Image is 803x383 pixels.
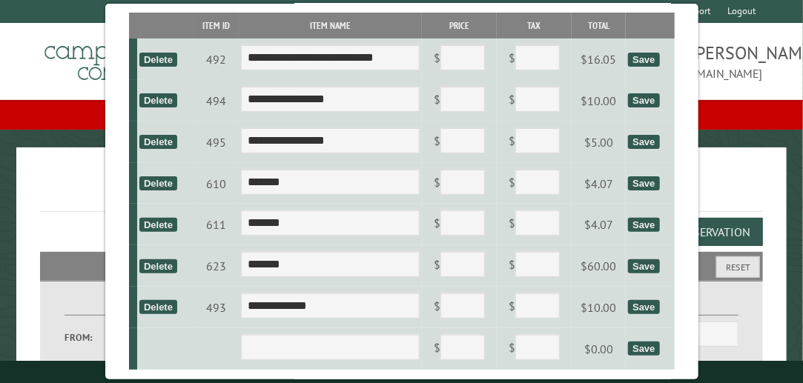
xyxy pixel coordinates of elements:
th: Item ID [194,13,238,39]
td: $16.05 [572,39,626,80]
td: $ [421,328,496,370]
td: $5.00 [572,121,626,163]
div: Save [628,93,659,107]
td: $ [497,121,572,163]
span: [PERSON_NAME]-[GEOGRAPHIC_DATA][PERSON_NAME] [EMAIL_ADDRESS][DOMAIN_NAME] [402,41,763,82]
td: $10.00 [572,287,626,328]
label: From: [65,330,106,344]
td: $ [421,121,496,163]
td: 492 [194,39,238,80]
div: Save [628,176,659,190]
td: $ [497,80,572,121]
td: $ [421,39,496,80]
div: Delete [139,53,176,67]
div: Save [628,53,659,67]
div: Save [628,342,659,356]
div: Delete [139,259,176,273]
div: Delete [139,300,176,314]
td: $ [497,204,572,245]
button: Reset [716,256,760,278]
h1: Reservations [40,171,763,212]
td: 623 [194,245,238,287]
td: $60.00 [572,245,626,287]
button: Add a Reservation [636,218,763,246]
td: 610 [194,163,238,204]
td: $ [421,287,496,328]
td: $ [497,328,572,370]
th: Price [421,13,496,39]
th: Tax [497,13,572,39]
td: $0.00 [572,328,626,370]
td: 494 [194,80,238,121]
td: $ [497,245,572,287]
td: $ [421,245,496,287]
th: Item Name [238,13,421,39]
img: Campground Commander [40,29,225,87]
td: $4.07 [572,204,626,245]
div: Save [628,300,659,314]
td: $ [421,163,496,204]
td: $ [497,39,572,80]
td: $10.00 [572,80,626,121]
div: Save [628,218,659,232]
td: 611 [194,204,238,245]
td: 493 [194,287,238,328]
td: $ [421,80,496,121]
div: Delete [139,176,176,190]
td: $4.07 [572,163,626,204]
div: Delete [139,135,176,149]
td: $ [497,287,572,328]
td: 495 [194,121,238,163]
div: Delete [139,218,176,232]
label: Dates [65,299,230,316]
td: $ [497,163,572,204]
th: Total [572,13,626,39]
div: Delete [139,93,176,107]
div: Save [628,135,659,149]
td: $ [421,204,496,245]
div: Save [628,259,659,273]
h2: Filters [40,252,763,280]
